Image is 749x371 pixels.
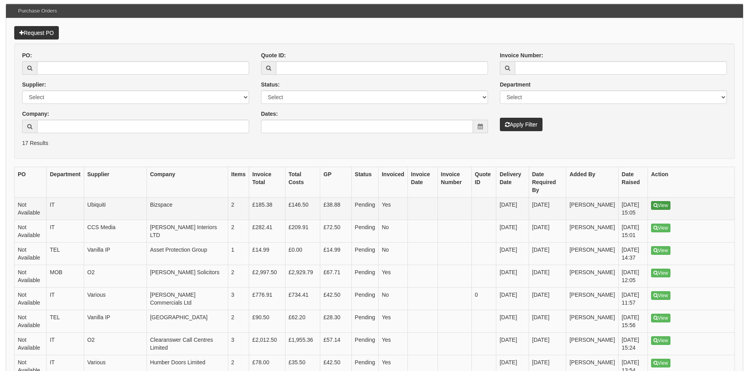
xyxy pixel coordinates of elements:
[15,310,47,333] td: Not Available
[146,333,228,355] td: Clearanswer Call Centres Limited
[15,167,47,198] th: PO
[320,333,351,355] td: £57.14
[651,269,670,277] a: View
[566,333,618,355] td: [PERSON_NAME]
[471,167,496,198] th: Quote ID
[15,198,47,220] td: Not Available
[378,220,407,243] td: No
[529,288,566,310] td: [DATE]
[47,220,84,243] td: IT
[351,288,378,310] td: Pending
[15,265,47,288] td: Not Available
[228,198,249,220] td: 2
[529,265,566,288] td: [DATE]
[285,220,320,243] td: £209.91
[228,288,249,310] td: 3
[496,167,529,198] th: Delivery Date
[261,51,286,59] label: Quote ID:
[496,220,529,243] td: [DATE]
[566,243,618,265] td: [PERSON_NAME]
[15,288,47,310] td: Not Available
[651,314,670,322] a: View
[84,220,147,243] td: CCS Media
[249,220,285,243] td: £282.41
[249,265,285,288] td: £2,997.50
[84,265,147,288] td: O2
[566,265,618,288] td: [PERSON_NAME]
[84,310,147,333] td: Vanilla IP
[320,310,351,333] td: £28.30
[618,243,648,265] td: [DATE] 14:37
[378,243,407,265] td: No
[228,333,249,355] td: 3
[496,198,529,220] td: [DATE]
[15,243,47,265] td: Not Available
[146,265,228,288] td: [PERSON_NAME] Solicitors
[618,198,648,220] td: [DATE] 15:05
[228,243,249,265] td: 1
[566,167,618,198] th: Added By
[320,198,351,220] td: £38.88
[320,288,351,310] td: £42.50
[351,220,378,243] td: Pending
[320,265,351,288] td: £67.71
[651,224,670,232] a: View
[351,198,378,220] td: Pending
[84,243,147,265] td: Vanilla IP
[249,167,285,198] th: Invoice Total
[47,167,84,198] th: Department
[146,167,228,198] th: Company
[228,265,249,288] td: 2
[351,167,378,198] th: Status
[648,167,735,198] th: Action
[378,310,407,333] td: Yes
[285,243,320,265] td: £0.00
[285,198,320,220] td: £146.50
[47,310,84,333] td: TEL
[378,265,407,288] td: Yes
[22,81,46,89] label: Supplier:
[566,310,618,333] td: [PERSON_NAME]
[146,310,228,333] td: [GEOGRAPHIC_DATA]
[47,243,84,265] td: TEL
[22,139,727,147] p: 17 Results
[496,243,529,265] td: [DATE]
[285,310,320,333] td: £62.20
[146,220,228,243] td: [PERSON_NAME] Interiors LTD
[15,333,47,355] td: Not Available
[320,167,351,198] th: GP
[529,333,566,355] td: [DATE]
[651,359,670,367] a: View
[496,288,529,310] td: [DATE]
[529,167,566,198] th: Date Required By
[47,198,84,220] td: IT
[496,310,529,333] td: [DATE]
[529,310,566,333] td: [DATE]
[378,288,407,310] td: No
[651,336,670,345] a: View
[84,333,147,355] td: O2
[84,288,147,310] td: Various
[496,265,529,288] td: [DATE]
[228,167,249,198] th: Items
[566,198,618,220] td: [PERSON_NAME]
[618,220,648,243] td: [DATE] 15:01
[146,288,228,310] td: [PERSON_NAME] Commercials Ltd
[84,167,147,198] th: Supplier
[320,220,351,243] td: £72.50
[437,167,471,198] th: Invoice Number
[351,265,378,288] td: Pending
[618,333,648,355] td: [DATE] 15:24
[22,110,49,118] label: Company:
[228,220,249,243] td: 2
[47,265,84,288] td: MOB
[651,291,670,300] a: View
[500,81,531,89] label: Department
[84,198,147,220] td: Ubiquiti
[285,333,320,355] td: £1,955.36
[15,220,47,243] td: Not Available
[146,243,228,265] td: Asset Protection Group
[285,265,320,288] td: £2,929.79
[285,288,320,310] td: £734.41
[529,243,566,265] td: [DATE]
